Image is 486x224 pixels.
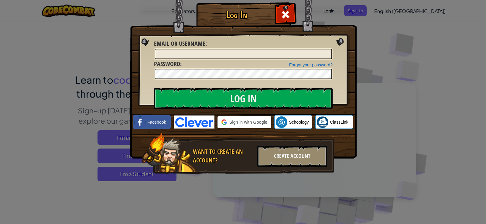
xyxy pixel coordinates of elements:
[154,60,182,69] label: :
[134,116,146,128] img: facebook_small.png
[147,119,166,125] span: Facebook
[257,146,327,167] div: Create Account
[174,115,214,129] img: clever-logo-blue.png
[198,9,275,20] h1: Log In
[217,116,271,128] div: Sign in with Google
[154,39,205,48] span: Email or Username
[330,119,348,125] span: ClassLink
[276,116,287,128] img: schoology.png
[154,39,207,48] label: :
[229,119,267,125] span: Sign in with Google
[317,116,328,128] img: classlink-logo-small.png
[289,62,333,67] a: Forgot your password?
[193,147,254,165] div: Want to create an account?
[154,88,333,109] input: Log In
[289,119,309,125] span: Schoology
[154,60,180,68] span: Password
